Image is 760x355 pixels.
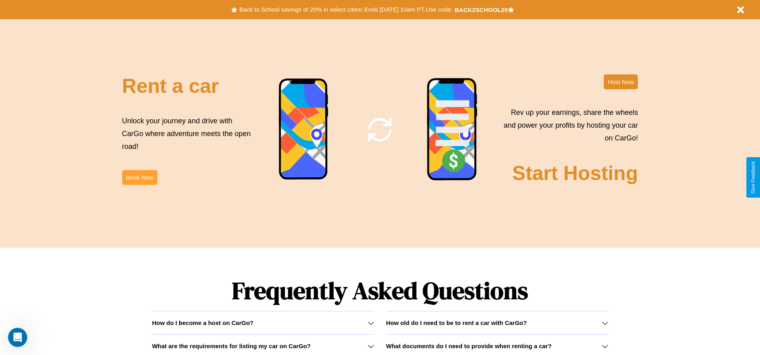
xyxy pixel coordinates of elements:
[152,343,310,349] h3: What are the requirements for listing my car on CarGo?
[278,78,329,181] img: phone
[386,319,527,326] h3: How old do I need to be to rent a car with CarGo?
[122,170,157,185] button: Book Now
[237,4,454,15] button: Back to School savings of 20% in select cities! Ends [DATE] 10am PT.Use code:
[122,74,219,98] h2: Rent a car
[122,114,254,153] p: Unlock your journey and drive with CarGo where adventure meets the open road!
[152,319,253,326] h3: How do I become a host on CarGo?
[512,162,638,185] h2: Start Hosting
[455,6,508,13] b: BACK2SCHOOL20
[604,74,638,89] button: Host Now
[8,328,27,347] iframe: Intercom live chat
[386,343,552,349] h3: What documents do I need to provide when renting a car?
[750,161,756,194] div: Give Feedback
[152,270,608,311] h1: Frequently Asked Questions
[499,106,638,145] p: Rev up your earnings, share the wheels and power your profits by hosting your car on CarGo!
[427,78,478,182] img: phone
